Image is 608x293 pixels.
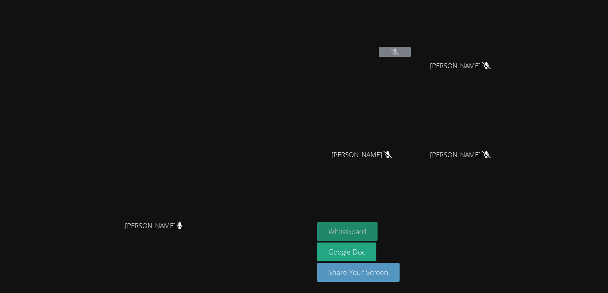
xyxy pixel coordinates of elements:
button: Share Your Screen [317,263,400,282]
span: [PERSON_NAME] [430,60,491,72]
a: Google Doc [317,242,376,261]
span: [PERSON_NAME] [125,220,182,232]
button: Whiteboard [317,222,378,241]
span: [PERSON_NAME] [430,149,491,161]
span: [PERSON_NAME] [331,149,392,161]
